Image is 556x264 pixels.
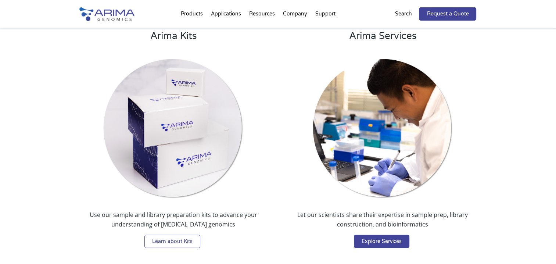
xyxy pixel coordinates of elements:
[80,30,267,47] h3: Arima Kits
[103,58,244,199] img: Arima Kits_round
[144,235,200,248] a: Learn about Kits
[312,58,453,199] img: Arima Services_round
[289,210,476,235] p: Let our scientists share their expertise in sample prep, library construction, and bioinformatics
[354,235,409,248] a: Explore Services
[80,210,267,235] p: Use our sample and library preparation kits to advance your understanding of [MEDICAL_DATA] genomics
[79,7,134,21] img: Arima-Genomics-logo
[395,9,412,19] p: Search
[289,30,476,47] h3: Arima Services
[419,7,476,21] a: Request a Quote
